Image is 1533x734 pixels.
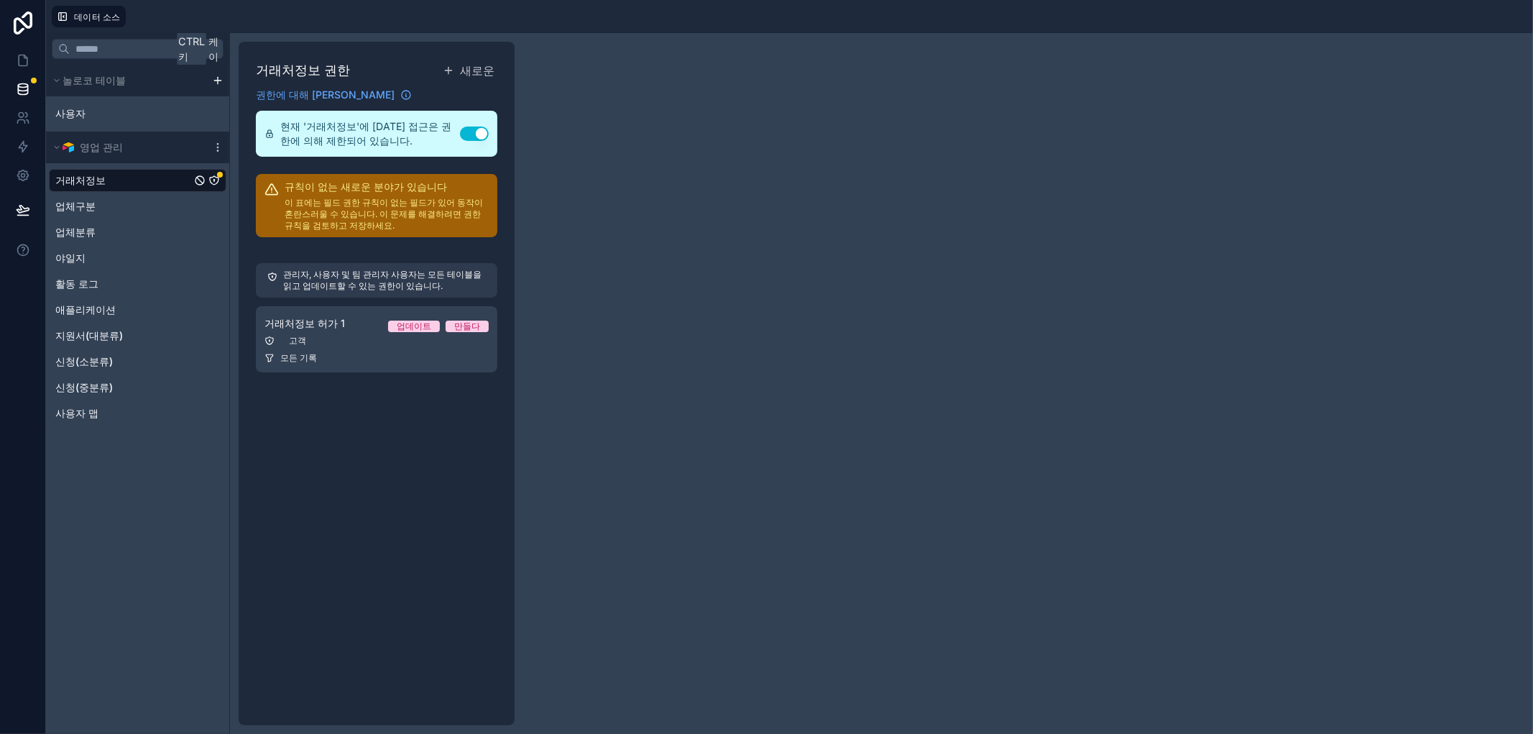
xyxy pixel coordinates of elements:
div: 지원서(대분류) [49,324,226,347]
font: 애플리케이션 [55,303,116,316]
a: 거래처정보 허가 1업데이트만들다고객모든 기록 [256,306,497,372]
font: 규칙이 없는 새로운 분야가 있습니다 [285,180,447,193]
font: 활동 로그 [55,277,98,290]
font: 업데이트 [397,321,431,331]
button: 놀로코 테이블 [49,70,206,91]
font: Ctrl 키 [178,35,205,63]
button: 데이터 소스 [52,6,126,27]
font: 현재 '거래처정보'에 [DATE] 접근은 권한에 의해 제한되어 있습니다. [280,120,451,147]
div: 활동 로그 [49,272,226,295]
font: 새로운 [460,63,494,78]
a: 권한에 대해 [PERSON_NAME] [256,88,412,102]
div: 신청(소분류) [49,350,226,373]
button: 새로운 [440,59,497,82]
div: 애플리케이션 [49,298,226,321]
font: 야일지 [55,252,86,264]
font: 고객 [289,335,306,346]
font: 거래처정보 [55,174,106,186]
font: 놀로코 테이블 [63,74,126,86]
font: 거래처정보 권한 [256,63,350,78]
div: 사용자 [49,102,226,125]
font: 사용자 맵 [55,407,98,419]
img: 에어테이블 로고 [63,142,74,153]
font: 데이터 소스 [74,12,121,22]
font: 신청(소분류) [55,355,113,367]
font: 거래처정보 허가 1 [264,317,345,329]
div: 신청(중분류) [49,376,226,399]
div: 업체구분 [49,195,226,218]
div: 사용자 맵 [49,402,226,425]
button: 에어테이블 로고영업 관리 [49,137,206,157]
font: 영업 관리 [80,141,123,153]
font: 케이 [208,35,218,63]
div: 업체분류 [49,221,226,244]
font: 만들다 [454,321,480,331]
font: 사용자 [55,107,86,119]
font: 업체분류 [55,226,96,238]
div: 야일지 [49,247,226,270]
div: 거래처정보 [49,169,226,192]
font: 신청(중분류) [55,381,113,393]
font: 이 표에는 필드 권한 규칙이 없는 필드가 있어 동작이 혼란스러울 수 있습니다. 이 문제를 해결하려면 권한 규칙을 검토하고 저장하세요. [285,197,483,231]
font: 업체구분 [55,200,96,212]
font: 권한에 대해 [PERSON_NAME] [256,88,395,101]
font: 지원서(대분류) [55,329,123,341]
font: 관리자, 사용자 및 팀 관리자 사용자는 모든 테이블을 읽고 업데이트할 수 있는 권한이 있습니다. [283,269,482,291]
font: 모든 기록 [280,352,317,363]
div: 스크롤 가능한 콘텐츠 [46,65,229,431]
